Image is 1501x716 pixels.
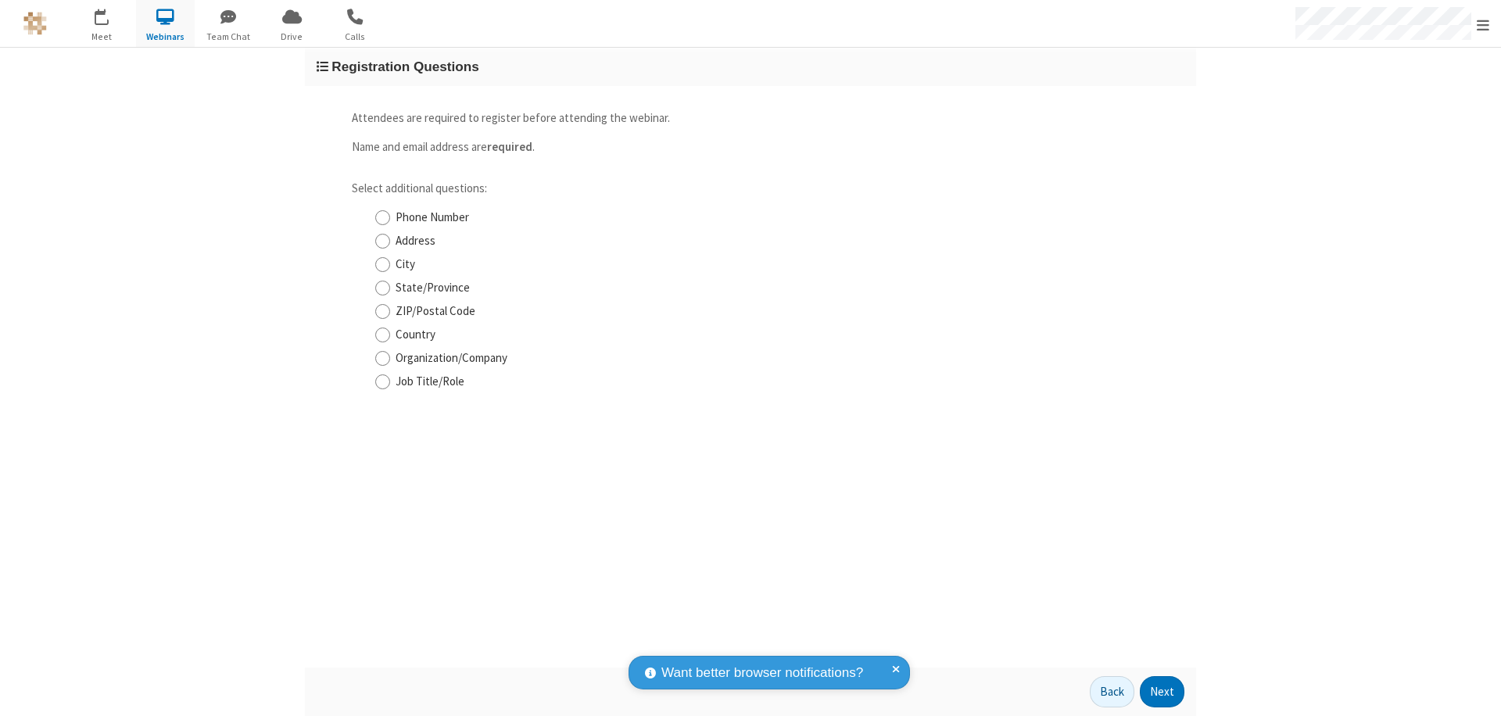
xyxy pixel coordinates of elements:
label: ZIP/Postal Code [396,303,1173,320]
span: Team Chat [199,30,258,44]
label: Phone Number [396,209,1173,227]
h3: Registration Questions [317,59,1184,74]
p: Attendees are required to register before attending the webinar. [352,109,1173,127]
img: QA Selenium DO NOT DELETE OR CHANGE [23,12,47,35]
p: Select additional questions: [352,180,1173,198]
span: Calls [326,30,385,44]
button: Next [1140,676,1184,707]
button: Back [1090,676,1134,707]
label: City [396,256,1173,274]
label: Organization/Company [396,349,1173,367]
p: Name and email address are . [352,138,1173,156]
span: Drive [263,30,321,44]
label: Country [396,326,1173,344]
span: Webinars [136,30,195,44]
div: 1 [106,9,116,20]
span: Meet [73,30,131,44]
strong: required [487,139,532,154]
label: Address [396,232,1173,250]
span: Want better browser notifications? [661,663,863,683]
label: Job Title/Role [396,373,1173,391]
label: State/Province [396,279,1173,297]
